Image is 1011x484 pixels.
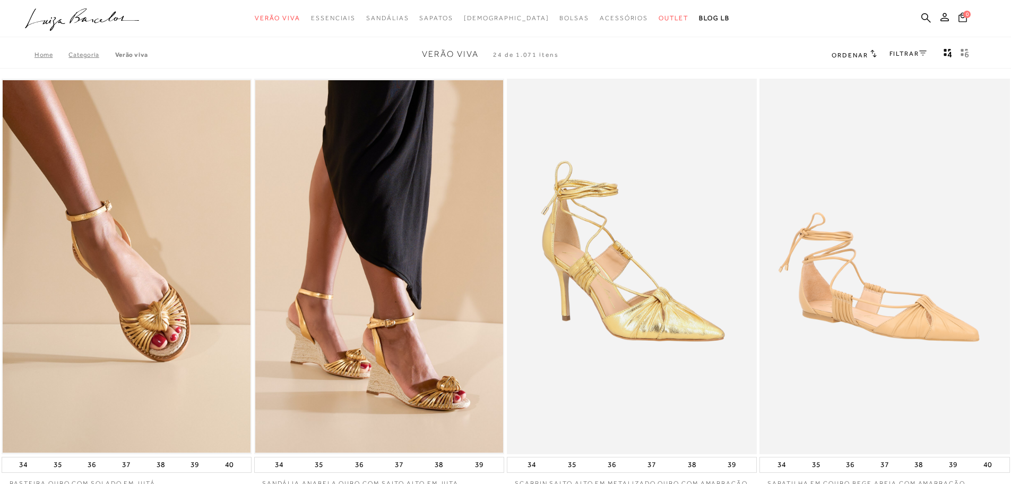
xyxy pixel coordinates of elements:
[957,48,972,62] button: gridText6Desc
[392,457,407,472] button: 37
[955,12,970,26] button: 0
[877,457,892,472] button: 37
[659,14,688,22] span: Outlet
[832,52,868,59] span: Ordenar
[119,457,134,472] button: 37
[34,51,68,58] a: Home
[600,9,648,28] a: categoryNavScreenReaderText
[559,14,589,22] span: Bolsas
[565,457,580,472] button: 35
[255,9,300,28] a: categoryNavScreenReaderText
[464,9,549,28] a: noSubCategoriesText
[559,9,589,28] a: categoryNavScreenReaderText
[963,11,971,18] span: 0
[464,14,549,22] span: [DEMOGRAPHIC_DATA]
[311,9,356,28] a: categoryNavScreenReaderText
[419,14,453,22] span: Sapatos
[685,457,699,472] button: 38
[68,51,115,58] a: Categoria
[366,9,409,28] a: categoryNavScreenReaderText
[50,457,65,472] button: 35
[115,51,148,58] a: Verão Viva
[187,457,202,472] button: 39
[255,14,300,22] span: Verão Viva
[946,457,961,472] button: 39
[311,14,356,22] span: Essenciais
[644,457,659,472] button: 37
[84,457,99,472] button: 36
[940,48,955,62] button: Mostrar 4 produtos por linha
[600,14,648,22] span: Acessórios
[422,49,479,59] span: Verão Viva
[699,14,730,22] span: BLOG LB
[3,80,250,453] a: RASTEIRA OURO COM SOLADO EM JUTÁ RASTEIRA OURO COM SOLADO EM JUTÁ
[493,51,559,58] span: 24 de 1.071 itens
[431,457,446,472] button: 38
[911,457,926,472] button: 38
[312,457,326,472] button: 35
[659,9,688,28] a: categoryNavScreenReaderText
[255,80,503,453] a: SANDÁLIA ANABELA OURO COM SALTO ALTO EM JUTA SANDÁLIA ANABELA OURO COM SALTO ALTO EM JUTA
[604,457,619,472] button: 36
[472,457,487,472] button: 39
[524,457,539,472] button: 34
[508,80,756,453] img: SCARPIN SALTO ALTO EM METALIZADO OURO COM AMARRAÇÃO
[272,457,287,472] button: 34
[222,457,237,472] button: 40
[889,50,927,57] a: FILTRAR
[419,9,453,28] a: categoryNavScreenReaderText
[774,457,789,472] button: 34
[3,80,250,453] img: RASTEIRA OURO COM SOLADO EM JUTÁ
[153,457,168,472] button: 38
[761,80,1008,453] a: SAPATILHA EM COURO BEGE AREIA COM AMARRAÇÃO SAPATILHA EM COURO BEGE AREIA COM AMARRAÇÃO
[16,457,31,472] button: 34
[761,80,1008,453] img: SAPATILHA EM COURO BEGE AREIA COM AMARRAÇÃO
[508,80,756,453] a: SCARPIN SALTO ALTO EM METALIZADO OURO COM AMARRAÇÃO SCARPIN SALTO ALTO EM METALIZADO OURO COM AMA...
[699,9,730,28] a: BLOG LB
[255,80,503,453] img: SANDÁLIA ANABELA OURO COM SALTO ALTO EM JUTA
[843,457,858,472] button: 36
[724,457,739,472] button: 39
[809,457,824,472] button: 35
[980,457,995,472] button: 40
[366,14,409,22] span: Sandálias
[352,457,367,472] button: 36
